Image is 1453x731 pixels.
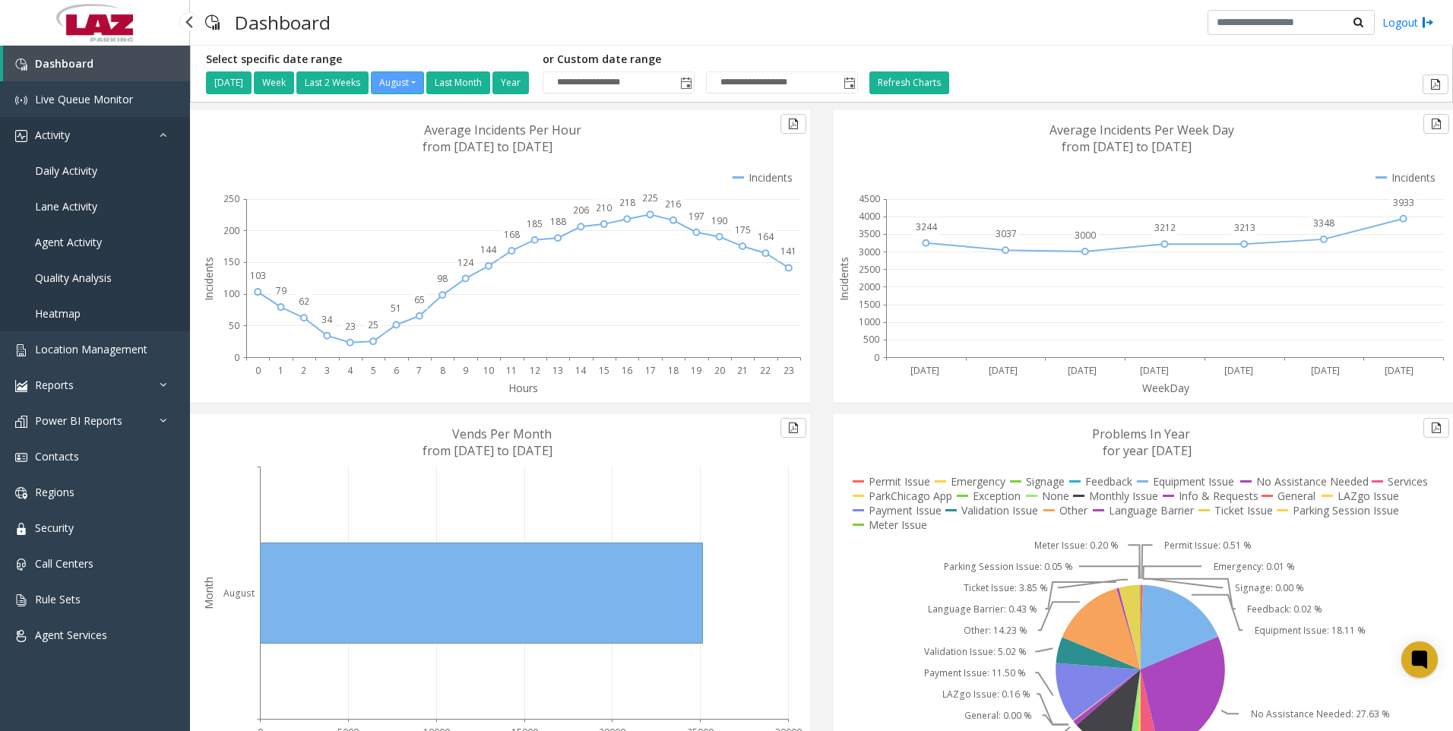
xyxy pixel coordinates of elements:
[1034,539,1119,552] text: Meter Issue: 0.20 %
[964,709,1032,722] text: General: 0.00 %
[35,378,74,392] span: Reports
[206,71,252,94] button: [DATE]
[691,364,701,377] text: 19
[924,645,1027,658] text: Validation Issue: 5.02 %
[35,163,97,178] span: Daily Activity
[1214,560,1295,573] text: Emergency: 0.01 %
[859,245,880,258] text: 3000
[223,587,255,600] text: August
[783,364,794,377] text: 23
[1423,74,1448,94] button: Export to pdf
[1423,114,1449,134] button: Export to pdf
[15,451,27,464] img: 'icon'
[227,4,338,41] h3: Dashboard
[15,416,27,428] img: 'icon'
[1224,364,1253,377] text: [DATE]
[1311,364,1340,377] text: [DATE]
[780,245,796,258] text: 141
[250,269,266,282] text: 103
[645,364,656,377] text: 17
[347,364,353,377] text: 4
[599,364,609,377] text: 15
[859,210,880,223] text: 4000
[276,284,286,297] text: 79
[463,364,468,377] text: 9
[543,53,858,66] h5: or Custom date range
[504,228,520,241] text: 168
[15,594,27,606] img: 'icon'
[15,380,27,392] img: 'icon'
[735,223,751,236] text: 175
[35,342,147,356] span: Location Management
[416,364,422,377] text: 7
[910,364,939,377] text: [DATE]
[201,257,216,301] text: Incidents
[837,257,851,301] text: Incidents
[928,603,1037,615] text: Language Barrier: 0.43 %
[689,210,704,223] text: 197
[35,235,102,249] span: Agent Activity
[414,293,425,306] text: 65
[15,130,27,142] img: 'icon'
[575,364,587,377] text: 14
[737,364,748,377] text: 21
[35,449,79,464] span: Contacts
[423,442,552,459] text: from [DATE] to [DATE]
[35,413,122,428] span: Power BI Reports
[924,666,1026,679] text: Payment Issue: 11.50 %
[1313,217,1334,229] text: 3348
[301,364,306,377] text: 2
[424,122,581,138] text: Average Incidents Per Hour
[368,318,378,331] text: 25
[1049,122,1234,138] text: Average Incidents Per Week Day
[1103,442,1192,459] text: for year [DATE]
[996,227,1017,240] text: 3037
[859,298,880,311] text: 1500
[573,204,589,217] text: 206
[596,201,612,214] text: 210
[234,351,239,364] text: 0
[758,230,774,243] text: 164
[394,364,399,377] text: 6
[223,255,239,268] text: 150
[760,364,771,377] text: 22
[1092,426,1190,442] text: Problems In Year
[15,94,27,106] img: 'icon'
[863,333,879,346] text: 500
[457,256,474,269] text: 124
[550,215,566,228] text: 188
[665,198,681,210] text: 216
[299,295,309,308] text: 62
[391,302,401,315] text: 51
[35,92,133,106] span: Live Queue Monitor
[1422,14,1434,30] img: logout
[944,560,1073,573] text: Parking Session Issue: 0.05 %
[874,351,879,364] text: 0
[440,364,445,377] text: 8
[622,364,632,377] text: 16
[255,364,261,377] text: 0
[254,71,294,94] button: Week
[15,59,27,71] img: 'icon'
[642,191,658,204] text: 225
[714,364,725,377] text: 20
[859,263,880,276] text: 2500
[859,315,880,328] text: 1000
[345,320,356,333] text: 23
[859,192,880,205] text: 4500
[15,487,27,499] img: 'icon'
[35,271,112,285] span: Quality Analysis
[1235,581,1304,594] text: Signage: 0.00 %
[859,227,880,240] text: 3500
[989,364,1018,377] text: [DATE]
[201,577,216,609] text: Month
[324,364,330,377] text: 3
[916,220,938,233] text: 3244
[229,319,239,332] text: 50
[483,364,494,377] text: 10
[35,199,97,214] span: Lane Activity
[15,523,27,535] img: 'icon'
[506,364,517,377] text: 11
[1142,381,1190,395] text: WeekDay
[452,426,552,442] text: Vends Per Month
